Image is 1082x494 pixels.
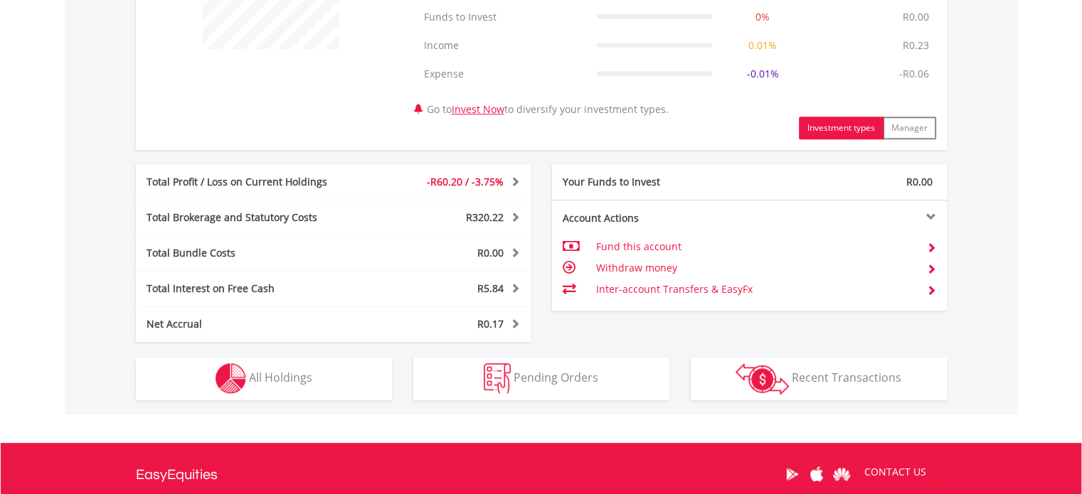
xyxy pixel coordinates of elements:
td: 0.01% [719,31,806,60]
div: Total Bundle Costs [136,246,366,260]
td: R0.00 [896,3,936,31]
span: All Holdings [249,370,312,385]
button: Recent Transactions [691,358,947,400]
span: R0.00 [477,246,504,259]
td: Fund this account [595,236,915,257]
div: Your Funds to Invest [552,175,750,189]
span: -R60.20 / -3.75% [427,175,504,188]
button: Manager [883,117,936,139]
div: Total Brokerage and Statutory Costs [136,210,366,225]
td: Income [417,31,590,60]
td: Expense [417,60,590,88]
span: R5.84 [477,281,504,295]
button: Pending Orders [413,358,669,400]
a: CONTACT US [854,452,936,492]
td: Withdraw money [595,257,915,279]
span: R0.00 [906,175,933,188]
span: Pending Orders [514,370,598,385]
a: Invest Now [452,102,504,116]
td: R0.23 [896,31,936,60]
span: R320.22 [466,210,504,224]
img: transactions-zar-wht.png [736,363,789,394]
div: Account Actions [552,211,750,225]
td: 0% [719,3,806,31]
td: -0.01% [719,60,806,88]
img: pending_instructions-wht.png [484,363,511,394]
td: -R0.06 [892,60,936,88]
span: Recent Transactions [792,370,901,385]
span: R0.17 [477,317,504,331]
td: Inter-account Transfers & EasyFx [595,279,915,300]
div: Net Accrual [136,317,366,331]
div: Total Profit / Loss on Current Holdings [136,175,366,189]
button: Investment types [799,117,884,139]
img: holdings-wht.png [216,363,246,394]
button: All Holdings [136,358,392,400]
td: Funds to Invest [417,3,590,31]
div: Total Interest on Free Cash [136,281,366,296]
